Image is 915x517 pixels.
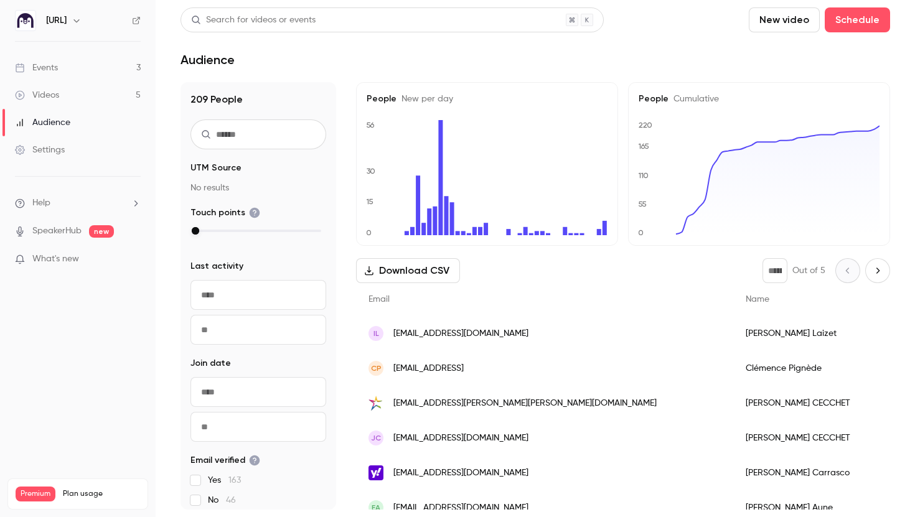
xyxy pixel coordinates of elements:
span: new [89,225,114,238]
button: Download CSV [356,258,460,283]
h1: 209 People [190,92,326,107]
button: Next page [865,258,890,283]
text: 110 [638,171,649,180]
span: Email verified [190,454,260,467]
span: Touch points [190,207,260,219]
img: Ed.ai [16,11,35,30]
h5: People [367,93,608,105]
button: New video [749,7,820,32]
iframe: Noticeable Trigger [126,254,141,265]
span: Email [368,295,390,304]
span: New per day [396,95,453,103]
span: Premium [16,487,55,501]
span: What's new [32,253,79,266]
span: Help [32,197,50,210]
h5: People [639,93,880,105]
text: 15 [366,197,373,206]
p: No results [190,182,326,194]
text: 30 [367,167,375,175]
text: 220 [639,121,652,129]
span: No [208,494,236,506]
span: Plan usage [63,489,140,499]
span: Yes [208,474,241,487]
text: 0 [638,228,644,237]
span: 46 [226,496,236,505]
h1: Audience [181,52,235,67]
p: Out of 5 [792,264,825,277]
text: 55 [638,200,647,208]
span: 163 [228,476,241,485]
span: JC [371,432,381,444]
button: Schedule [825,7,890,32]
span: IL [373,328,379,339]
div: Search for videos or events [191,14,316,27]
span: [EMAIL_ADDRESS] [393,362,464,375]
img: stmichel.re [368,396,383,411]
span: [EMAIL_ADDRESS][DOMAIN_NAME] [393,501,528,515]
div: Events [15,62,58,74]
span: Name [746,295,769,304]
span: [EMAIL_ADDRESS][DOMAIN_NAME] [393,432,528,445]
a: SpeakerHub [32,225,82,238]
li: help-dropdown-opener [15,197,141,210]
span: [EMAIL_ADDRESS][DOMAIN_NAME] [393,467,528,480]
text: 165 [638,142,649,151]
div: Settings [15,144,65,156]
span: Last activity [190,260,243,272]
div: max [192,227,199,235]
div: Videos [15,89,59,101]
span: Cumulative [669,95,719,103]
span: EA [372,502,380,513]
img: yahoo.fr [368,465,383,480]
h6: [URL] [46,14,67,27]
text: 56 [366,121,375,129]
span: CP [371,363,382,374]
span: [EMAIL_ADDRESS][DOMAIN_NAME] [393,327,528,340]
span: [EMAIL_ADDRESS][PERSON_NAME][PERSON_NAME][DOMAIN_NAME] [393,397,657,410]
div: Audience [15,116,70,129]
span: UTM Source [190,162,242,174]
span: Join date [190,357,231,370]
text: 0 [366,228,372,237]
